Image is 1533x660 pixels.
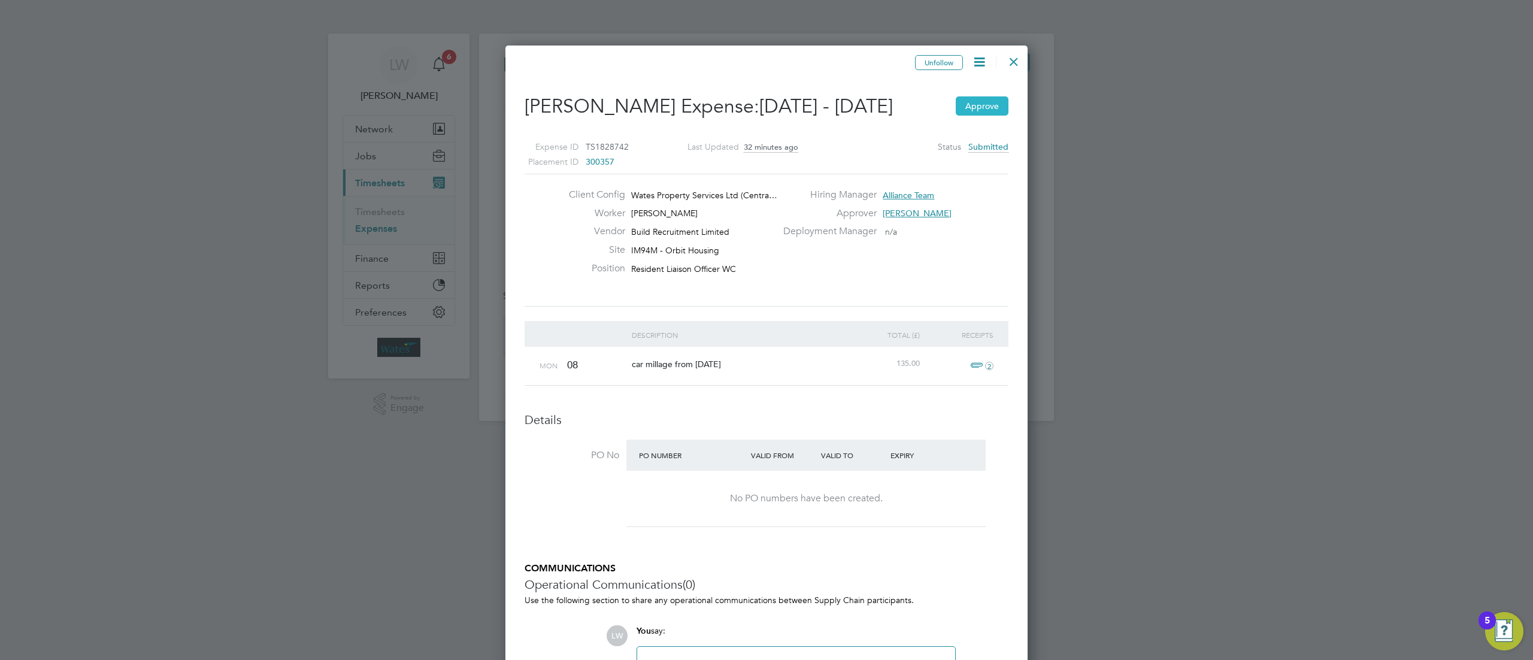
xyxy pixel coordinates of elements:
span: Wates Property Services Ltd (Centra… [631,190,777,201]
label: Worker [559,207,625,220]
span: Alliance Team [883,190,934,201]
div: Total (£) [849,321,923,349]
span: 300357 [586,156,614,167]
div: Description [629,321,850,349]
div: Expiry [887,444,958,466]
h3: Operational Communications [525,577,1008,592]
div: Valid From [748,444,818,466]
span: 135.00 [896,358,920,368]
h2: [PERSON_NAME] Expense: [525,94,1008,119]
label: Position [559,262,625,275]
label: Deployment Manager [776,225,877,238]
span: n/a [885,226,897,237]
div: Receipts [923,321,996,349]
label: Hiring Manager [776,189,877,201]
span: Resident Liaison Officer WC [631,264,736,274]
h3: Details [525,412,1008,428]
p: Use the following section to share any operational communications between Supply Chain participants. [525,595,1008,605]
span: car millage from [DATE] [632,359,721,370]
label: Vendor [559,225,625,238]
label: Last Updated [670,140,739,155]
label: Expense ID [510,140,578,155]
label: PO No [525,449,619,462]
span: TS1828742 [586,141,629,152]
span: [PERSON_NAME] [631,208,698,219]
span: [DATE] - [DATE] [759,95,893,118]
label: Client Config [559,189,625,201]
div: say: [637,625,956,646]
button: Open Resource Center, 5 new notifications [1485,612,1523,650]
span: Submitted [968,141,1008,153]
span: You [637,626,651,636]
label: Site [559,244,625,256]
h5: COMMUNICATIONS [525,562,1008,575]
span: (0) [683,577,695,592]
span: Build Recruitment Limited [631,226,729,237]
div: 5 [1484,620,1490,636]
div: No PO numbers have been created. [638,492,974,505]
span: Mon [540,361,558,370]
span: IM94M - Orbit Housing [631,245,719,256]
label: Approver [776,207,877,220]
span: [PERSON_NAME] [883,208,952,219]
div: Valid To [818,444,888,466]
span: 32 minutes ago [744,142,798,153]
span: LW [607,625,628,646]
i: 2 [985,362,993,370]
button: Unfollow [915,55,963,71]
label: Status [938,140,961,155]
div: PO Number [636,444,748,466]
label: Placement ID [510,155,578,169]
span: 08 [567,359,578,371]
button: Approve [956,96,1008,116]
